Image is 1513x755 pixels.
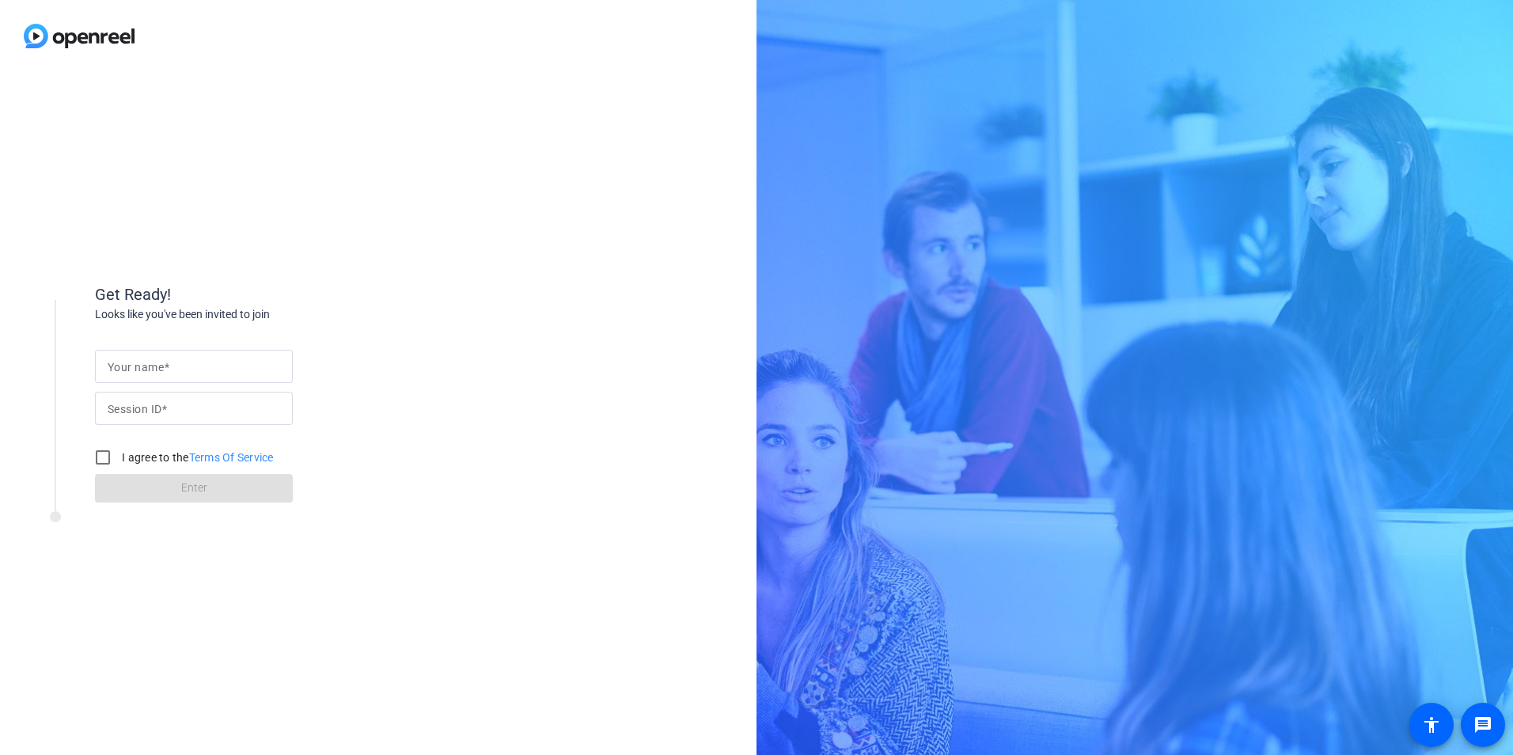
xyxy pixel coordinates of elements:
[95,306,411,323] div: Looks like you've been invited to join
[108,403,161,415] mat-label: Session ID
[189,451,274,464] a: Terms Of Service
[1422,715,1441,734] mat-icon: accessibility
[1473,715,1492,734] mat-icon: message
[119,450,274,465] label: I agree to the
[108,361,164,374] mat-label: Your name
[95,283,411,306] div: Get Ready!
